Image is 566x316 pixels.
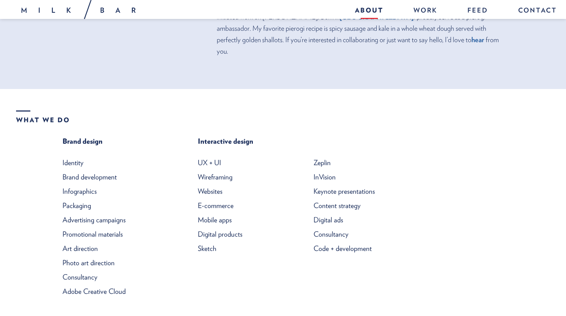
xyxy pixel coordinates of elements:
[198,227,278,241] li: Digital products
[62,227,173,241] li: Promotional materials
[198,213,278,227] li: Mobile apps
[16,110,70,123] strong: What we do
[62,256,173,270] li: Photo art direction
[198,134,394,148] strong: Interactive design
[62,270,173,284] li: Consultancy
[471,35,484,44] a: hear
[314,241,394,256] li: Code + development
[314,184,394,198] li: Keynote presentations
[62,155,173,170] li: Identity
[511,4,557,19] a: Contact
[198,184,278,198] li: Websites
[62,213,173,227] li: Advertising campaigns
[198,155,278,170] li: UX + UI
[460,4,495,19] a: Feed
[314,198,394,213] li: Content strategy
[314,227,394,241] li: Consultancy
[62,170,173,184] li: Brand development
[198,170,278,184] li: Wireframing
[314,155,394,170] li: Zeplin
[62,198,173,213] li: Packaging
[314,213,394,227] li: Digital ads
[198,198,278,213] li: E-commerce
[198,241,278,256] li: Sketch
[348,4,391,19] a: About
[62,284,173,298] li: Adobe Creative Cloud
[314,170,394,184] li: InVision
[62,241,173,256] li: Art direction
[62,184,173,198] li: Infographics
[406,4,445,19] a: Work
[62,134,173,148] strong: Brand design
